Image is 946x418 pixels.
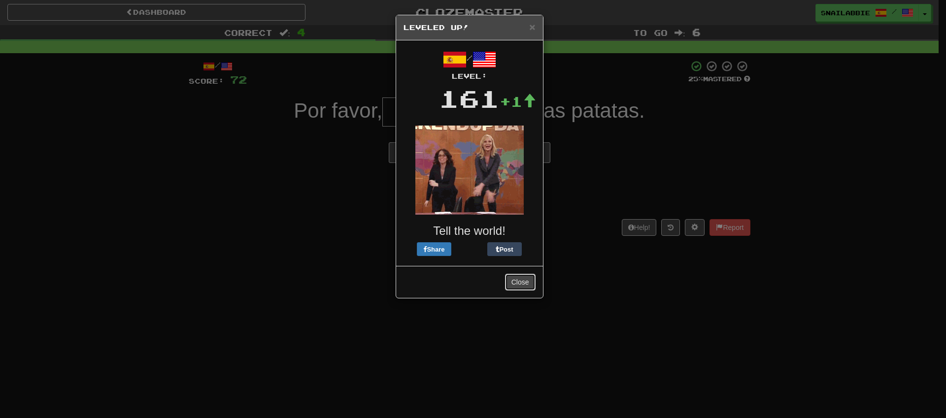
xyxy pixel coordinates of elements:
h5: Leveled Up! [404,23,536,32]
span: × [529,21,535,32]
button: Post [487,242,522,256]
div: / [404,48,536,81]
button: Close [505,274,536,290]
div: Level: [404,71,536,81]
button: Close [529,22,535,32]
div: +1 [500,92,536,111]
div: 161 [439,81,500,116]
button: Share [417,242,451,256]
h3: Tell the world! [404,225,536,237]
iframe: X Post Button [451,242,487,256]
img: tina-fey-e26f0ac03c4892f6ddeb7d1003ac1ab6e81ce7d97c2ff70d0ee9401e69e3face.gif [415,126,524,215]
